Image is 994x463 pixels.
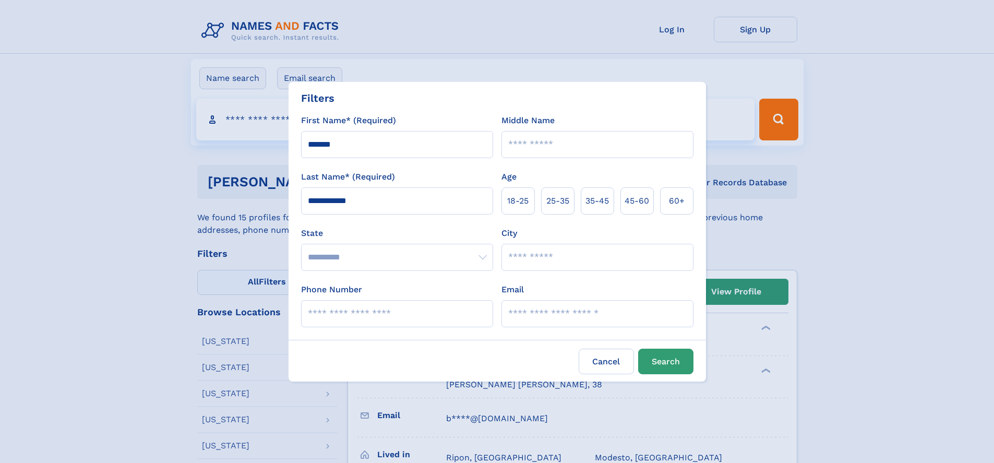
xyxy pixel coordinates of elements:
[579,349,634,374] label: Cancel
[625,195,649,207] span: 45‑60
[301,283,362,296] label: Phone Number
[301,171,395,183] label: Last Name* (Required)
[501,171,517,183] label: Age
[546,195,569,207] span: 25‑35
[501,114,555,127] label: Middle Name
[501,227,517,240] label: City
[501,283,524,296] label: Email
[507,195,529,207] span: 18‑25
[638,349,693,374] button: Search
[301,114,396,127] label: First Name* (Required)
[669,195,685,207] span: 60+
[301,90,334,106] div: Filters
[301,227,493,240] label: State
[585,195,609,207] span: 35‑45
